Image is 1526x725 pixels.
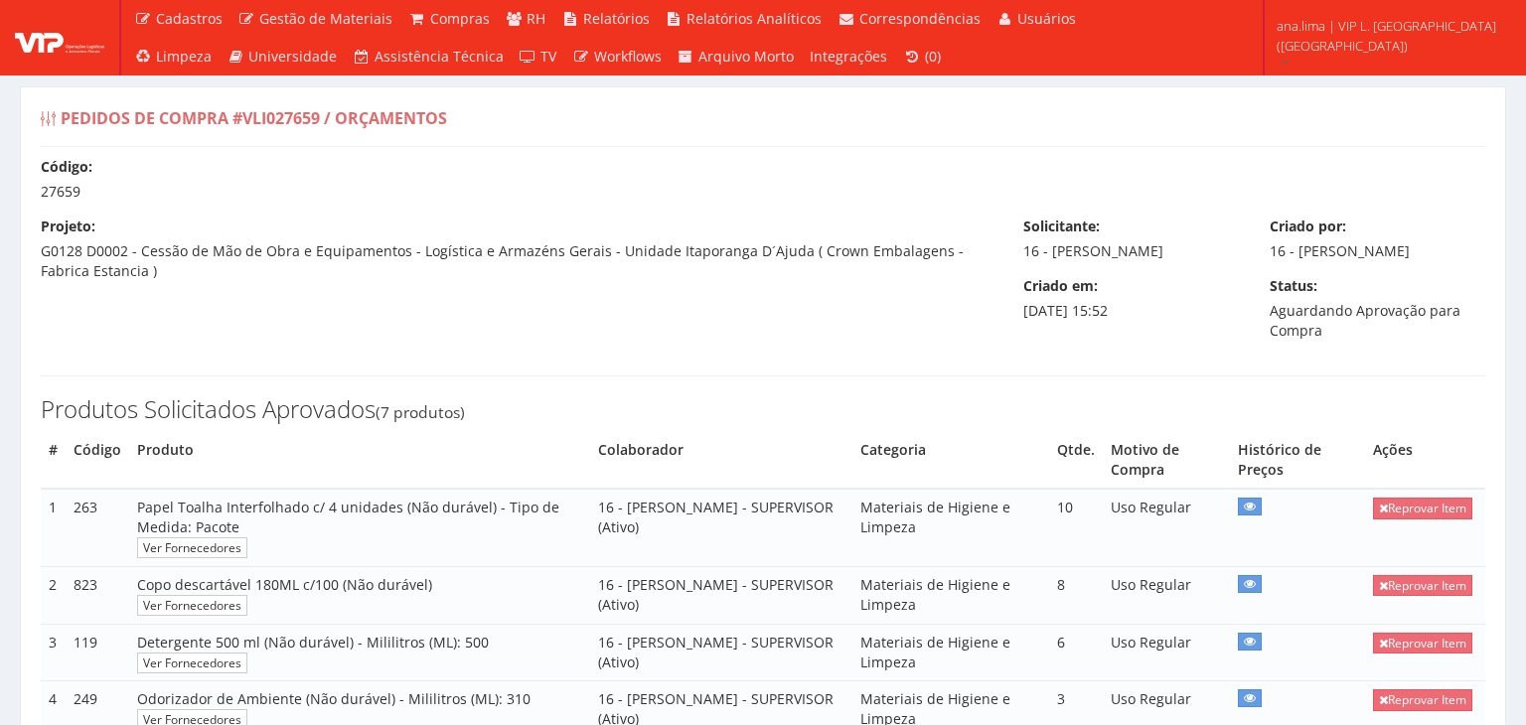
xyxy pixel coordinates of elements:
[430,9,490,28] span: Compras
[137,633,489,652] span: Detergente 500 ml (Não durável) - Mililitros (ML): 500
[1255,217,1500,261] div: 16 - [PERSON_NAME]
[129,432,590,489] th: Produto
[1008,276,1254,321] div: [DATE] 15:52
[1270,217,1346,236] label: Criado por:
[1049,566,1103,624] td: 8
[41,157,92,177] label: Código:
[66,489,129,566] td: 263
[698,47,794,66] span: Arquivo Morto
[41,624,66,681] td: 3
[1103,432,1230,489] th: Motivo de Compra
[248,47,337,66] span: Universidade
[26,217,1008,281] div: G0128 D0002 - Cessão de Mão de Obra e Equipamentos - Logística e Armazéns Gerais - Unidade Itapor...
[594,47,662,66] span: Workflows
[1023,276,1098,296] label: Criado em:
[41,396,1485,422] h3: Produtos Solicitados Aprovados
[137,689,531,708] span: Odorizador de Ambiente (Não durável) - Mililitros (ML): 310
[1255,276,1500,341] div: Aguardando Aprovação para Compra
[137,537,247,558] a: Ver Fornecedores
[1365,432,1485,489] th: Ações
[564,38,670,75] a: Workflows
[66,566,129,624] td: 823
[137,652,247,673] a: Ver Fornecedores
[41,217,95,236] label: Projeto:
[1023,217,1100,236] label: Solicitante:
[590,432,852,489] th: Colaborador
[259,9,392,28] span: Gestão de Materiais
[1270,276,1317,296] label: Status:
[859,9,981,28] span: Correspondências
[41,489,66,566] td: 1
[1103,489,1230,566] td: Uso Regular
[583,9,650,28] span: Relatórios
[126,38,220,75] a: Limpeza
[345,38,512,75] a: Assistência Técnica
[1373,633,1472,653] a: Reprovar Item
[41,432,66,489] th: #
[895,38,949,75] a: (0)
[852,489,1049,566] td: Materiais de Higiene e Limpeza
[156,9,223,28] span: Cadastros
[66,432,129,489] th: Código
[1049,432,1103,489] th: Quantidade
[66,624,129,681] td: 119
[1277,16,1500,56] span: ana.lima | VIP L. [GEOGRAPHIC_DATA] ([GEOGRAPHIC_DATA])
[41,566,66,624] td: 2
[1373,575,1472,596] a: Reprovar Item
[1049,489,1103,566] td: 10
[137,575,432,594] span: Copo descartável 180ML c/100 (Não durável)
[852,566,1049,624] td: Materiais de Higiene e Limpeza
[375,47,504,66] span: Assistência Técnica
[376,401,465,423] small: (7 produtos)
[1230,432,1365,489] th: Histórico de Preços
[15,23,104,53] img: logo
[590,489,852,566] td: 16 - [PERSON_NAME] - SUPERVISOR (Ativo)
[1373,689,1472,710] a: Reprovar Item
[925,47,941,66] span: (0)
[540,47,556,66] span: TV
[590,624,852,681] td: 16 - [PERSON_NAME] - SUPERVISOR (Ativo)
[156,47,212,66] span: Limpeza
[670,38,803,75] a: Arquivo Morto
[26,157,1500,202] div: 27659
[590,566,852,624] td: 16 - [PERSON_NAME] - SUPERVISOR (Ativo)
[810,47,887,66] span: Integrações
[1017,9,1076,28] span: Usuários
[687,9,822,28] span: Relatórios Analíticos
[1049,624,1103,681] td: 6
[802,38,895,75] a: Integrações
[220,38,346,75] a: Universidade
[852,432,1049,489] th: Categoria do Produto
[852,624,1049,681] td: Materiais de Higiene e Limpeza
[137,595,247,616] a: Ver Fornecedores
[1103,566,1230,624] td: Uso Regular
[1008,217,1254,261] div: 16 - [PERSON_NAME]
[1373,498,1472,518] a: Reprovar Item
[1103,624,1230,681] td: Uso Regular
[512,38,565,75] a: TV
[137,498,559,536] span: Papel Toalha Interfolhado c/ 4 unidades (Não durável) - Tipo de Medida: Pacote
[527,9,545,28] span: RH
[61,107,447,129] span: Pedidos de Compra #VLI027659 / Orçamentos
